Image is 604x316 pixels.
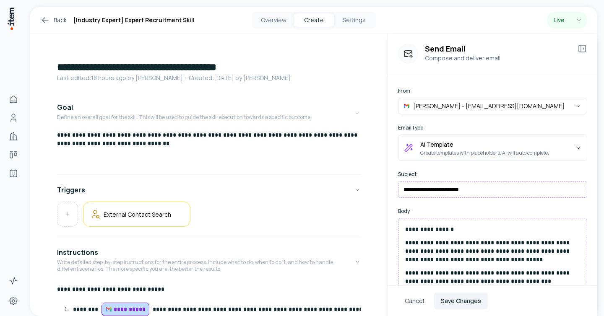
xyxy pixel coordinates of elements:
a: Settings [5,293,22,309]
label: From [398,88,587,94]
a: People [5,109,22,126]
p: Write detailed step-by-step instructions for the entire process. Include what to do, when to do i... [57,259,354,272]
h3: Send Email [425,44,570,54]
div: GoalDefine an overall goal for the skill. This will be used to guide the skill execution towards ... [57,131,361,171]
label: Body [398,208,587,215]
button: InstructionsWrite detailed step-by-step instructions for the entire process. Include what to do, ... [57,241,361,282]
div: Triggers [57,202,361,233]
button: Settings [334,13,374,27]
button: GoalDefine an overall goal for the skill. This will be used to guide the skill execution towards ... [57,96,361,131]
p: Define an overall goal for the skill. This will be used to guide the skill execution towards a sp... [57,114,312,121]
img: Item Brain Logo [7,7,15,31]
button: Save Changes [434,293,488,309]
a: Back [40,15,67,25]
a: Activity [5,272,22,289]
h5: External Contact Search [104,210,171,218]
h4: Instructions [57,247,98,257]
label: Subject [398,171,587,178]
button: Cancel [398,293,431,309]
a: Companies [5,128,22,145]
h4: Triggers [57,185,85,195]
a: Agents [5,165,22,181]
p: Last edited: 18 hours ago by [PERSON_NAME] ・Created: [DATE] by [PERSON_NAME] [57,74,361,82]
label: Email Type [398,124,587,131]
button: Create [294,13,334,27]
button: Overview [253,13,294,27]
a: Home [5,91,22,108]
p: Compose and deliver email [425,54,570,63]
h4: Goal [57,102,73,112]
button: Triggers [57,178,361,202]
h1: [Industry Expert] Expert Recruitment Skill [73,15,195,25]
a: Deals [5,146,22,163]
